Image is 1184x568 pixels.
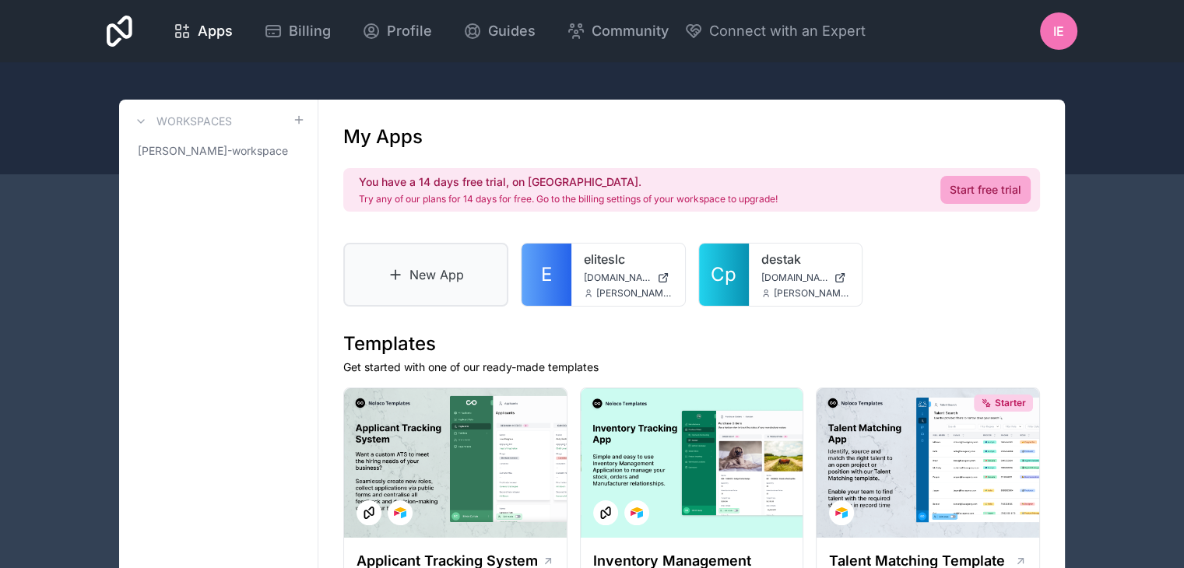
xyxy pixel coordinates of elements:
a: Apps [160,14,245,48]
a: destak [761,250,850,268]
span: [DOMAIN_NAME] [584,272,651,284]
img: Airtable Logo [394,507,406,519]
p: Try any of our plans for 14 days for free. Go to the billing settings of your workspace to upgrade! [359,193,778,205]
span: Guides [488,20,536,42]
h3: Workspaces [156,114,232,129]
a: [DOMAIN_NAME] [761,272,850,284]
img: Airtable Logo [835,507,848,519]
span: E [541,262,552,287]
span: [DOMAIN_NAME] [761,272,828,284]
span: [PERSON_NAME][EMAIL_ADDRESS][DOMAIN_NAME] [774,287,850,300]
h2: You have a 14 days free trial, on [GEOGRAPHIC_DATA]. [359,174,778,190]
a: Cp [699,244,749,306]
span: Cp [711,262,736,287]
span: Community [592,20,669,42]
span: IE [1053,22,1064,40]
a: Guides [451,14,548,48]
span: [PERSON_NAME]-workspace [138,143,288,159]
a: New App [343,243,508,307]
h1: Templates [343,331,1040,356]
a: Profile [350,14,444,48]
a: Workspaces [132,112,232,131]
a: eliteslc [584,250,673,268]
button: Connect with an Expert [684,20,866,42]
a: Start free trial [940,176,1031,204]
p: Get started with one of our ready-made templates [343,359,1040,375]
a: [DOMAIN_NAME] [584,272,673,284]
img: Airtable Logo [631,507,643,519]
a: Community [554,14,681,48]
span: Starter [995,397,1026,409]
a: E [522,244,571,306]
span: Apps [198,20,233,42]
span: Profile [387,20,432,42]
h1: My Apps [343,124,423,149]
span: Billing [289,20,331,42]
span: Connect with an Expert [709,20,866,42]
span: [PERSON_NAME][EMAIL_ADDRESS][DOMAIN_NAME] [596,287,673,300]
a: Billing [251,14,343,48]
a: [PERSON_NAME]-workspace [132,137,305,165]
